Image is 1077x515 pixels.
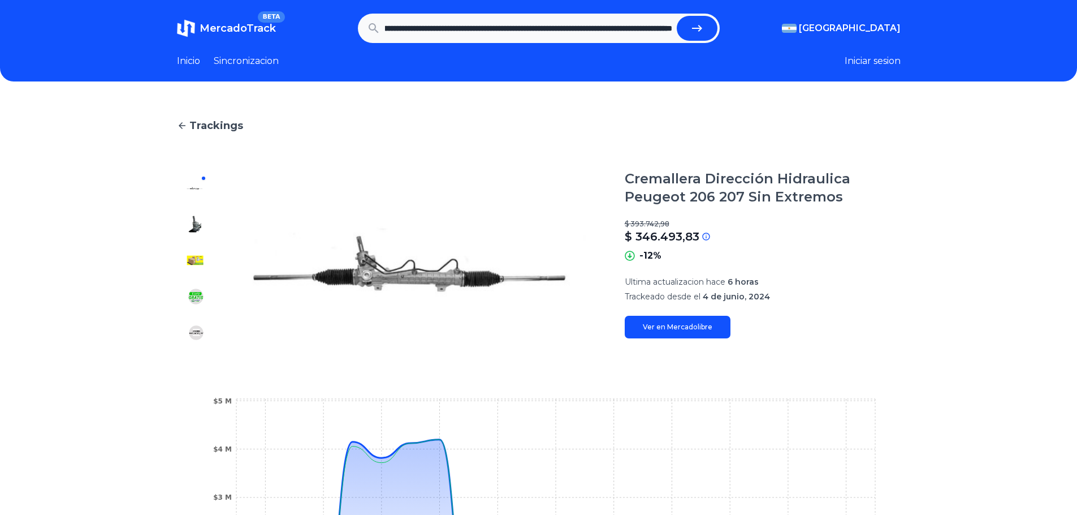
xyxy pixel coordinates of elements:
[782,22,901,35] button: [GEOGRAPHIC_DATA]
[177,19,276,37] a: MercadoTrackBETA
[236,170,602,351] img: Cremallera Dirección Hidraulica Peugeot 206 207 Sin Extremos
[213,397,232,405] tspan: $5 M
[625,170,901,206] h1: Cremallera Dirección Hidraulica Peugeot 206 207 Sin Extremos
[213,493,232,501] tspan: $3 M
[625,220,901,229] p: $ 393.742,98
[189,118,243,134] span: Trackings
[177,118,901,134] a: Trackings
[177,54,200,68] a: Inicio
[213,445,232,453] tspan: $4 M
[186,215,204,233] img: Cremallera Dirección Hidraulica Peugeot 206 207 Sin Extremos
[186,324,204,342] img: Cremallera Dirección Hidraulica Peugeot 206 207 Sin Extremos
[782,24,797,33] img: Argentina
[703,291,770,302] span: 4 de junio, 2024
[177,19,195,37] img: MercadoTrack
[845,54,901,68] button: Iniciar sesion
[639,249,661,263] p: -12%
[200,22,276,35] span: MercadoTrack
[625,277,725,287] span: Ultima actualizacion hace
[214,54,279,68] a: Sincronizacion
[186,179,204,197] img: Cremallera Dirección Hidraulica Peugeot 206 207 Sin Extremos
[186,287,204,306] img: Cremallera Dirección Hidraulica Peugeot 206 207 Sin Extremos
[625,291,700,302] span: Trackeado desde el
[186,251,204,269] img: Cremallera Dirección Hidraulica Peugeot 206 207 Sin Extremos
[258,11,284,23] span: BETA
[625,229,699,244] p: $ 346.493,83
[799,22,901,35] span: [GEOGRAPHIC_DATA]
[728,277,759,287] span: 6 horas
[625,316,730,338] a: Ver en Mercadolibre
